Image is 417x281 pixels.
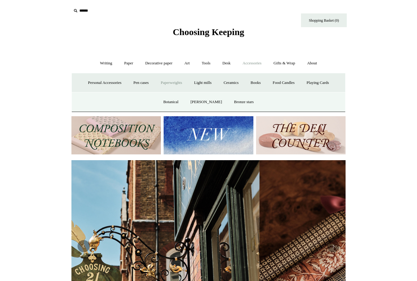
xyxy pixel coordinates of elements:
[179,55,195,71] a: Art
[95,55,118,71] a: Writing
[268,55,301,71] a: Gifts & Wrap
[128,75,154,91] a: Pen cases
[301,13,347,27] a: Shopping Basket (0)
[256,116,346,154] img: The Deli Counter
[267,75,300,91] a: Food Candles
[237,55,267,71] a: Accessories
[196,55,216,71] a: Tools
[302,55,323,71] a: About
[327,240,339,252] button: Next
[71,116,161,154] img: 202302 Composition ledgers.jpg__PID:69722ee6-fa44-49dd-a067-31375e5d54ec
[229,94,259,110] a: Bronze stars
[78,240,90,252] button: Previous
[301,75,334,91] a: Playing Cards
[185,94,227,110] a: [PERSON_NAME]
[155,75,187,91] a: Paperweights
[217,55,236,71] a: Desk
[164,116,253,154] img: New.jpg__PID:f73bdf93-380a-4a35-bcfe-7823039498e1
[119,55,139,71] a: Paper
[173,27,244,37] span: Choosing Keeping
[189,75,217,91] a: Light mills
[218,75,244,91] a: Ceramics
[82,75,127,91] a: Personal Accessories
[158,94,184,110] a: Botanical
[245,75,266,91] a: Books
[173,32,244,36] a: Choosing Keeping
[140,55,178,71] a: Decorative paper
